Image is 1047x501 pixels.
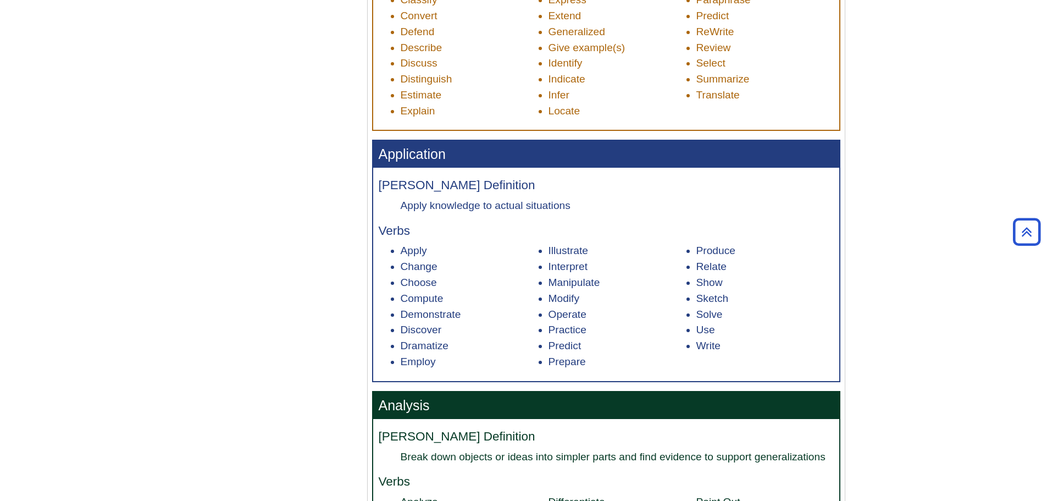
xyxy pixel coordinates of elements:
dd: Apply knowledge to actual situations [401,198,834,213]
li: Employ [401,354,538,370]
li: Apply [401,243,538,259]
li: Prepare [549,354,686,370]
h4: [PERSON_NAME] Definition [379,430,834,444]
li: Write [696,338,834,354]
li: Interpret [549,259,686,275]
li: Distinguish [401,71,538,87]
li: Solve [696,307,834,323]
li: Summarize [696,71,834,87]
li: Locate [549,103,686,119]
dd: Break down objects or ideas into simpler parts and find evidence to support generalizations [401,449,834,464]
li: Predict [696,8,834,24]
li: Manipulate [549,275,686,291]
h3: Application [373,141,839,168]
li: Generalized [549,24,686,40]
li: Review [696,40,834,56]
li: Select [696,56,834,71]
li: Relate [696,259,834,275]
li: Describe [401,40,538,56]
li: Discover [401,322,538,338]
li: Explain [401,103,538,119]
li: Convert [401,8,538,24]
li: Operate [549,307,686,323]
li: Show [696,275,834,291]
li: Use [696,322,834,338]
li: Extend [549,8,686,24]
h4: Verbs [379,224,834,238]
h4: [PERSON_NAME] Definition [379,179,834,192]
li: Practice [549,322,686,338]
li: Translate [696,87,834,103]
li: Choose [401,275,538,291]
li: Infer [549,87,686,103]
li: Produce [696,243,834,259]
li: Compute [401,291,538,307]
li: Estimate [401,87,538,103]
li: Predict [549,338,686,354]
li: Dramatize [401,338,538,354]
li: ReWrite [696,24,834,40]
a: Back to Top [1009,224,1044,239]
li: Identify [549,56,686,71]
h4: Verbs [379,475,834,489]
li: Indicate [549,71,686,87]
li: Give example(s) [549,40,686,56]
li: Defend [401,24,538,40]
li: Change [401,259,538,275]
li: Illustrate [549,243,686,259]
li: Demonstrate [401,307,538,323]
li: Sketch [696,291,834,307]
li: Discuss [401,56,538,71]
h3: Analysis [373,392,839,419]
li: Modify [549,291,686,307]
